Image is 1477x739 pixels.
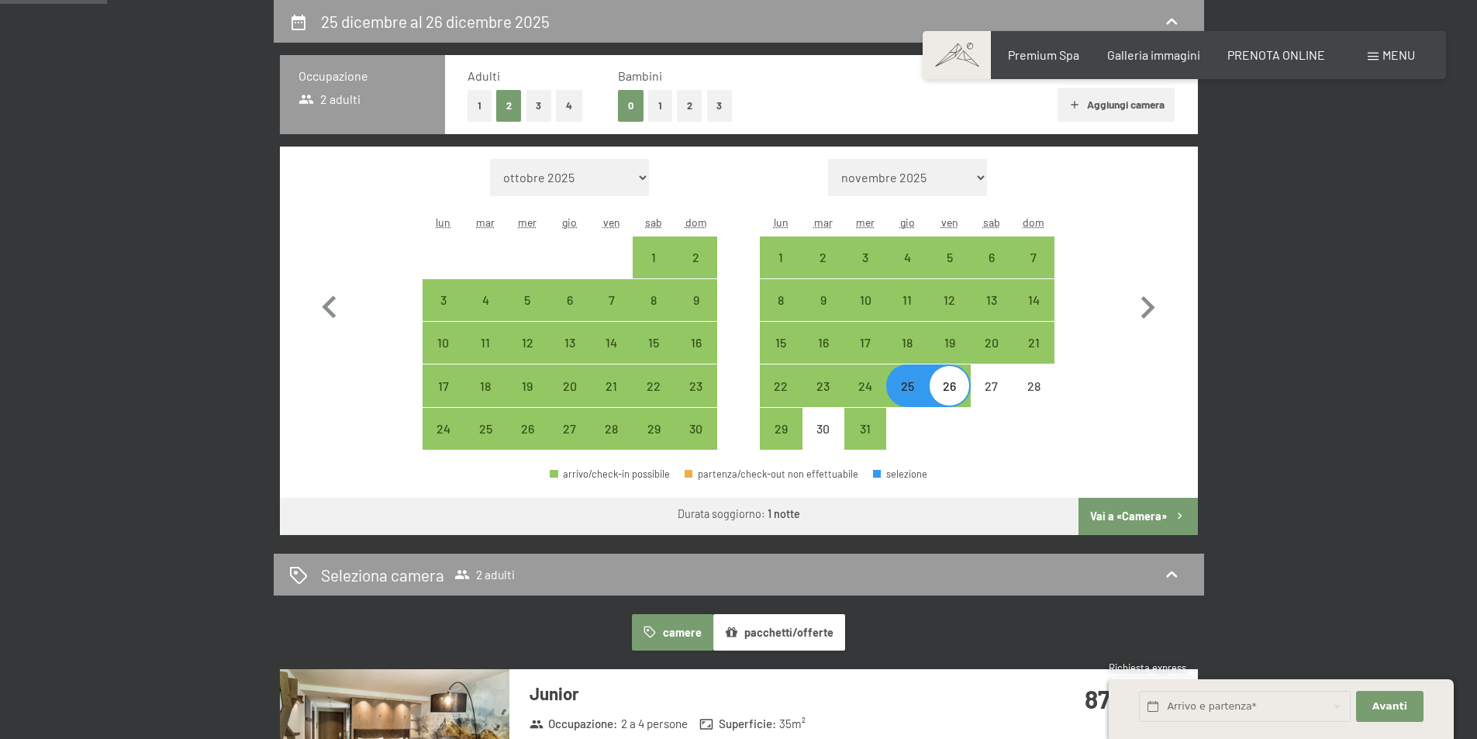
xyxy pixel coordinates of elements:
div: arrivo/check-in possibile [633,322,675,364]
button: 0 [618,90,644,122]
div: Sat Nov 01 2025 [633,237,675,278]
div: Tue Nov 04 2025 [464,279,506,321]
div: Tue Dec 02 2025 [802,237,844,278]
span: Richiesta express [1109,661,1186,674]
div: Thu Nov 06 2025 [549,279,591,321]
div: Sun Dec 14 2025 [1013,279,1054,321]
div: Sun Nov 30 2025 [675,408,716,450]
span: PRENOTA ONLINE [1227,47,1325,62]
div: 15 [761,337,800,375]
div: Thu Dec 11 2025 [886,279,928,321]
div: arrivo/check-in possibile [423,364,464,406]
div: Sun Dec 07 2025 [1013,237,1054,278]
div: Fri Dec 05 2025 [928,237,970,278]
div: arrivo/check-in possibile [886,279,928,321]
div: partenza/check-out non effettuabile [685,469,858,479]
div: Fri Dec 12 2025 [928,279,970,321]
div: Tue Dec 23 2025 [802,364,844,406]
div: 13 [550,337,589,375]
div: 4 [888,251,927,290]
div: 24 [846,380,885,419]
div: arrivo/check-in possibile [633,279,675,321]
abbr: sabato [983,216,1000,229]
button: Avanti [1356,691,1423,723]
div: arrivo/check-in possibile [886,364,928,406]
div: Tue Nov 25 2025 [464,408,506,450]
span: Galleria immagini [1107,47,1200,62]
abbr: venerdì [941,216,958,229]
div: Wed Dec 03 2025 [844,237,886,278]
div: 24 [424,423,463,461]
button: pacchetti/offerte [713,614,845,650]
div: Mon Dec 08 2025 [760,279,802,321]
div: 30 [676,423,715,461]
b: 1 notte [768,507,800,520]
div: arrivo/check-in possibile [760,279,802,321]
div: Wed Nov 05 2025 [506,279,548,321]
div: arrivo/check-in possibile [971,279,1013,321]
div: arrivo/check-in possibile [971,237,1013,278]
abbr: giovedì [562,216,577,229]
div: Fri Nov 07 2025 [591,279,633,321]
div: Wed Dec 31 2025 [844,408,886,450]
div: 26 [930,380,968,419]
div: 14 [1014,294,1053,333]
button: 4 [556,90,582,122]
h3: Occupazione [299,67,426,85]
abbr: martedì [476,216,495,229]
div: 23 [804,380,843,419]
div: Sun Dec 21 2025 [1013,322,1054,364]
div: Tue Nov 18 2025 [464,364,506,406]
div: arrivo/check-in possibile [928,237,970,278]
div: Thu Dec 25 2025 [886,364,928,406]
div: arrivo/check-in possibile [591,322,633,364]
div: Tue Dec 16 2025 [802,322,844,364]
div: arrivo/check-in possibile [760,322,802,364]
div: arrivo/check-in non effettuabile [1013,364,1054,406]
div: 2 [804,251,843,290]
div: arrivo/check-in possibile [506,408,548,450]
div: Mon Dec 01 2025 [760,237,802,278]
div: Fri Dec 19 2025 [928,322,970,364]
h2: Seleziona camera [321,564,444,586]
div: arrivo/check-in possibile [549,364,591,406]
div: 25 [888,380,927,419]
div: arrivo/check-in possibile [802,237,844,278]
div: 5 [930,251,968,290]
div: 8 [761,294,800,333]
div: Mon Dec 22 2025 [760,364,802,406]
div: arrivo/check-in possibile [423,408,464,450]
div: Mon Nov 03 2025 [423,279,464,321]
div: 7 [592,294,631,333]
abbr: mercoledì [518,216,537,229]
div: Wed Dec 24 2025 [844,364,886,406]
div: arrivo/check-in possibile [633,408,675,450]
div: Sun Nov 02 2025 [675,237,716,278]
div: Thu Nov 13 2025 [549,322,591,364]
div: 27 [550,423,589,461]
div: 22 [761,380,800,419]
div: Sat Nov 29 2025 [633,408,675,450]
abbr: mercoledì [856,216,875,229]
div: arrivo/check-in possibile [675,408,716,450]
div: arrivo/check-in possibile [844,322,886,364]
button: 2 [677,90,702,122]
a: Premium Spa [1008,47,1079,62]
abbr: domenica [685,216,707,229]
button: Aggiungi camera [1058,88,1175,122]
div: Thu Dec 18 2025 [886,322,928,364]
div: arrivo/check-in possibile [844,237,886,278]
div: Fri Dec 26 2025 [928,364,970,406]
div: Tue Nov 11 2025 [464,322,506,364]
div: arrivo/check-in possibile [844,279,886,321]
div: 1 [634,251,673,290]
div: arrivo/check-in possibile [591,279,633,321]
span: Avanti [1372,699,1407,713]
div: arrivo/check-in possibile [675,237,716,278]
div: arrivo/check-in possibile [928,279,970,321]
div: Sat Dec 06 2025 [971,237,1013,278]
span: 2 a 4 persone [621,716,688,732]
div: 10 [424,337,463,375]
div: 7 [1014,251,1053,290]
strong: Superficie : [699,716,776,732]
